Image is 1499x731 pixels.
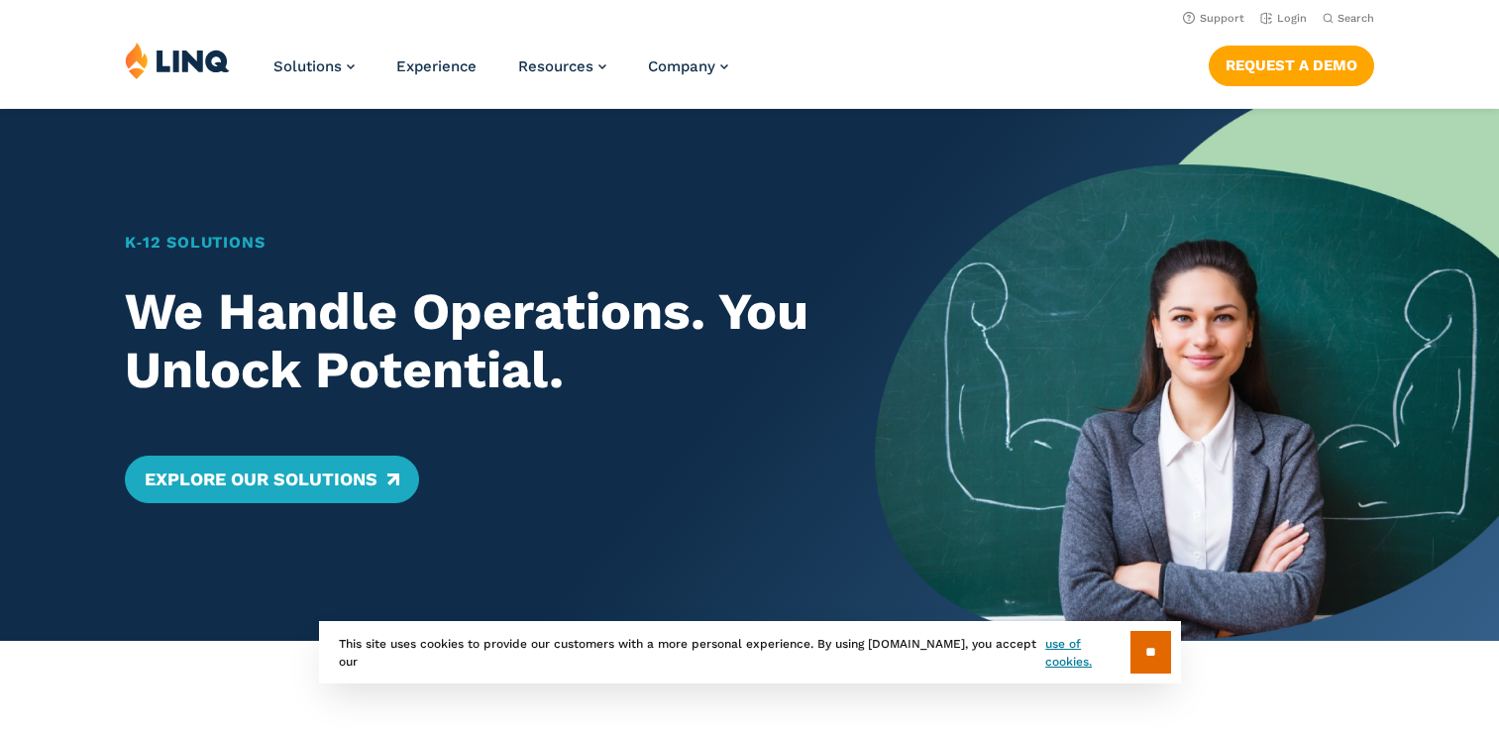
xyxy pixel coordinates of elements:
nav: Button Navigation [1209,42,1374,85]
span: Company [648,57,715,75]
a: Explore Our Solutions [125,456,419,503]
span: Solutions [273,57,342,75]
span: Resources [518,57,593,75]
a: Support [1183,12,1244,25]
div: This site uses cookies to provide our customers with a more personal experience. By using [DOMAIN... [319,621,1181,683]
a: Experience [396,57,477,75]
a: Solutions [273,57,355,75]
a: Company [648,57,728,75]
img: LINQ | K‑12 Software [125,42,230,79]
button: Open Search Bar [1323,11,1374,26]
a: Login [1260,12,1307,25]
h1: K‑12 Solutions [125,231,813,255]
a: Request a Demo [1209,46,1374,85]
span: Search [1338,12,1374,25]
a: Resources [518,57,606,75]
img: Home Banner [875,109,1499,641]
nav: Primary Navigation [273,42,728,107]
h2: We Handle Operations. You Unlock Potential. [125,282,813,401]
a: use of cookies. [1045,635,1129,671]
